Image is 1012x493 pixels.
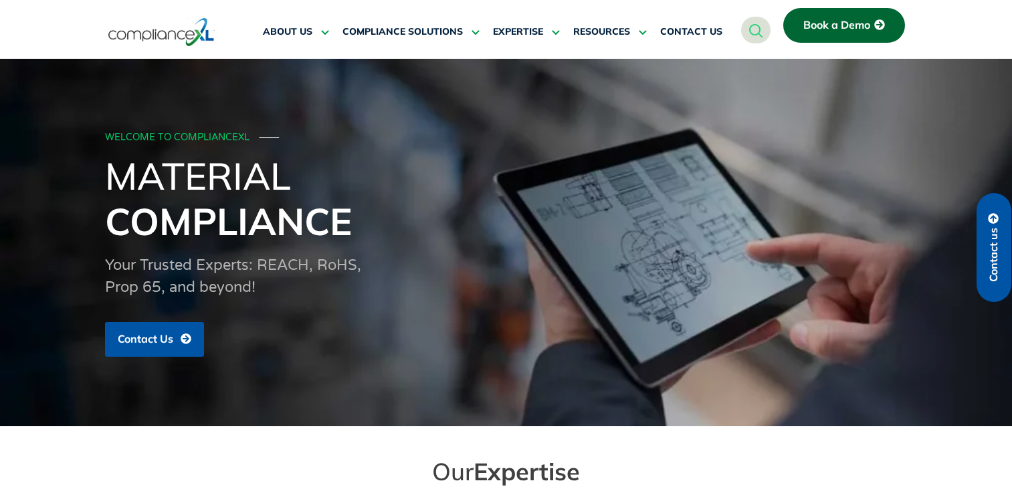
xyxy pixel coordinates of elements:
span: Your Trusted Experts: REACH, RoHS, Prop 65, and beyond! [105,257,361,296]
span: Contact us [988,228,1000,282]
span: CONTACT US [660,26,722,38]
a: RESOURCES [573,16,647,48]
span: Expertise [474,456,580,486]
span: EXPERTISE [493,26,543,38]
span: Compliance [105,198,352,244]
span: COMPLIANCE SOLUTIONS [342,26,463,38]
span: ─── [260,132,280,143]
img: logo-one.svg [108,17,215,47]
span: Book a Demo [803,19,870,31]
a: ABOUT US [263,16,329,48]
a: EXPERTISE [493,16,560,48]
span: ABOUT US [263,26,312,38]
div: WELCOME TO COMPLIANCEXL [105,132,904,144]
a: CONTACT US [660,16,722,48]
a: Contact us [977,193,1011,302]
span: RESOURCES [573,26,630,38]
a: navsearch-button [741,17,771,43]
h2: Our [132,456,881,486]
h1: Material [105,153,908,244]
a: COMPLIANCE SOLUTIONS [342,16,480,48]
a: Book a Demo [783,8,905,43]
a: Contact Us [105,322,204,357]
span: Contact Us [118,333,173,345]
